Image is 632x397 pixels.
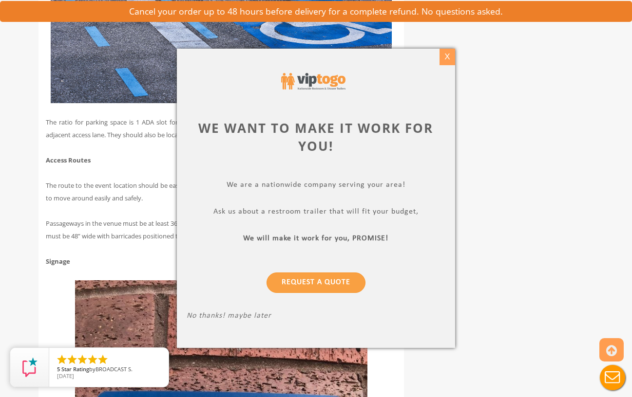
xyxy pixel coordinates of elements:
[97,354,109,365] li: 
[187,208,445,219] p: Ask us about a restroom trailer that will fit your budget,
[56,354,68,365] li: 
[57,365,60,373] span: 5
[20,358,39,377] img: Review Rating
[61,365,89,373] span: Star Rating
[593,358,632,397] button: Live Chat
[267,273,365,293] a: Request a Quote
[57,366,161,373] span: by
[96,365,133,373] span: BROADCAST S.
[77,354,88,365] li: 
[244,235,389,243] b: We will make it work for you, PROMISE!
[57,372,74,379] span: [DATE]
[281,73,346,90] img: viptogo logo
[87,354,98,365] li: 
[440,49,455,65] div: X
[187,181,445,192] p: We are a nationwide company serving your area!
[66,354,78,365] li: 
[187,119,445,155] div: We want to make it work for you!
[187,312,445,323] p: No thanks! maybe later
